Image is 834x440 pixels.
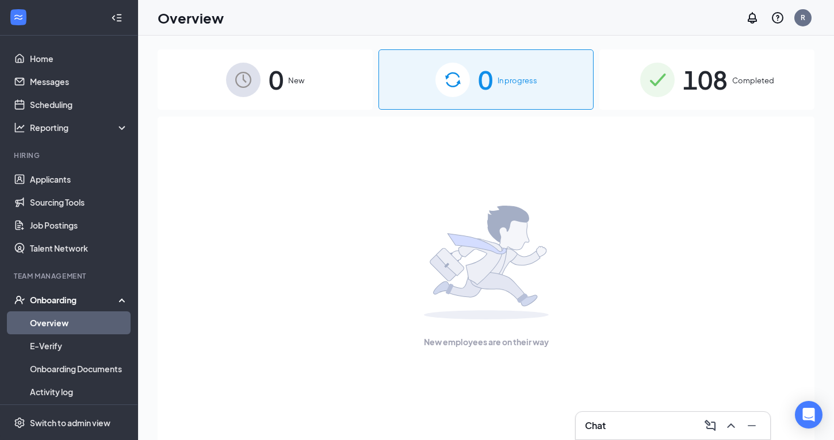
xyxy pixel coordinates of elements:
svg: QuestionInfo [771,11,785,25]
button: ChevronUp [722,416,740,435]
a: Scheduling [30,93,128,116]
a: Activity log [30,380,128,403]
span: 0 [269,60,284,99]
span: New employees are on their way [424,335,549,348]
a: Home [30,47,128,70]
svg: Minimize [745,419,759,433]
span: In progress [498,75,537,86]
div: Onboarding [30,294,118,306]
a: Messages [30,70,128,93]
svg: Notifications [745,11,759,25]
span: 0 [478,60,493,99]
div: Switch to admin view [30,417,110,429]
div: Hiring [14,150,126,160]
svg: WorkstreamLogo [13,11,24,23]
svg: ComposeMessage [703,419,717,433]
a: Onboarding Documents [30,357,128,380]
a: Team [30,403,128,426]
a: E-Verify [30,334,128,357]
svg: Settings [14,417,25,429]
span: New [288,75,304,86]
div: Open Intercom Messenger [795,401,822,429]
div: R [801,13,805,22]
div: Reporting [30,122,129,133]
svg: ChevronUp [724,419,738,433]
button: ComposeMessage [701,416,720,435]
h3: Chat [585,419,606,432]
a: Job Postings [30,214,128,237]
a: Overview [30,311,128,334]
span: Completed [732,75,774,86]
svg: Collapse [111,12,123,24]
svg: Analysis [14,122,25,133]
a: Talent Network [30,237,128,260]
div: Team Management [14,271,126,281]
a: Sourcing Tools [30,191,128,214]
a: Applicants [30,168,128,191]
svg: UserCheck [14,294,25,306]
button: Minimize [743,416,761,435]
span: 108 [683,60,728,99]
h1: Overview [158,8,224,28]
